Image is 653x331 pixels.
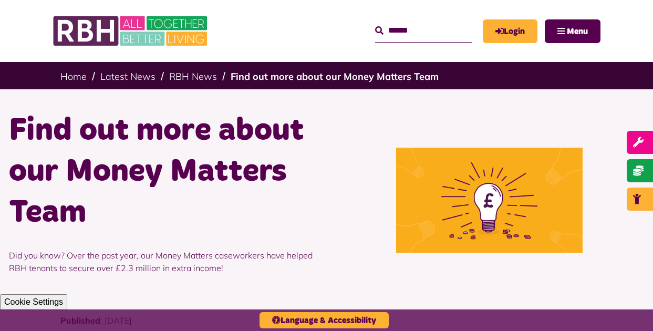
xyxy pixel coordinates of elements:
img: Money Lightbulbs [396,148,583,253]
a: Latest News [100,70,156,82]
a: MyRBH [483,19,537,43]
img: RBH [53,11,210,51]
h1: Find out more about our Money Matters Team [9,110,319,233]
button: Language & Accessibility [260,312,389,328]
button: Navigation [545,19,600,43]
a: RBH News [169,70,217,82]
a: Home [60,70,87,82]
p: Did you know? Over the past year, our Money Matters caseworkers have helped RBH tenants to secure... [9,233,319,290]
span: Menu [567,27,588,36]
a: Find out more about our Money Matters Team [231,70,439,82]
